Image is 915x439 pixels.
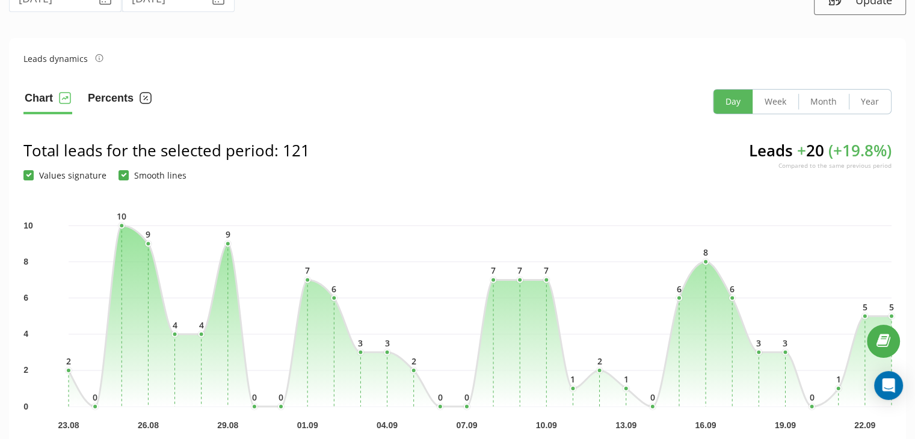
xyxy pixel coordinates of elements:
[199,319,204,331] text: 4
[217,420,238,430] text: 29.08
[809,391,814,403] text: 0
[23,401,28,411] text: 0
[87,89,153,114] button: Percents
[874,371,903,400] div: Open Intercom Messenger
[798,90,849,114] button: Month
[615,420,636,430] text: 13.09
[491,265,496,276] text: 7
[756,337,761,349] text: 3
[411,355,416,367] text: 2
[438,391,443,403] text: 0
[23,170,106,180] label: Values signature
[650,391,655,403] text: 0
[713,90,753,114] button: Day
[23,257,28,266] text: 8
[749,161,892,170] div: Compared to the same previous period
[775,420,796,430] text: 19.09
[23,52,103,65] div: Leads dynamics
[464,391,469,403] text: 0
[279,391,283,403] text: 0
[252,391,257,403] text: 0
[749,140,892,180] div: Leads 20
[570,373,575,385] text: 1
[297,420,318,430] text: 01.09
[119,170,186,180] label: Smooth lines
[23,329,28,339] text: 4
[695,420,716,430] text: 16.09
[23,365,28,375] text: 2
[377,420,398,430] text: 04.09
[889,301,894,313] text: 5
[172,319,177,331] text: 4
[544,265,549,276] text: 7
[66,355,71,367] text: 2
[23,221,33,230] text: 10
[138,420,159,430] text: 26.08
[456,420,477,430] text: 07.09
[677,283,682,294] text: 6
[358,337,363,349] text: 3
[753,90,798,114] button: Week
[730,283,735,294] text: 6
[703,247,708,258] text: 8
[93,391,97,403] text: 0
[146,229,150,240] text: 9
[854,420,875,430] text: 22.09
[331,283,336,294] text: 6
[863,301,867,313] text: 5
[797,140,806,161] span: +
[23,89,72,114] button: Chart
[828,140,892,161] span: ( + 19.8 %)
[23,293,28,302] text: 6
[783,337,787,349] text: 3
[517,265,522,276] text: 7
[226,229,230,240] text: 9
[23,140,310,161] div: Total leads for the selected period : 121
[536,420,557,430] text: 10.09
[849,90,891,114] button: Year
[58,420,79,430] text: 23.08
